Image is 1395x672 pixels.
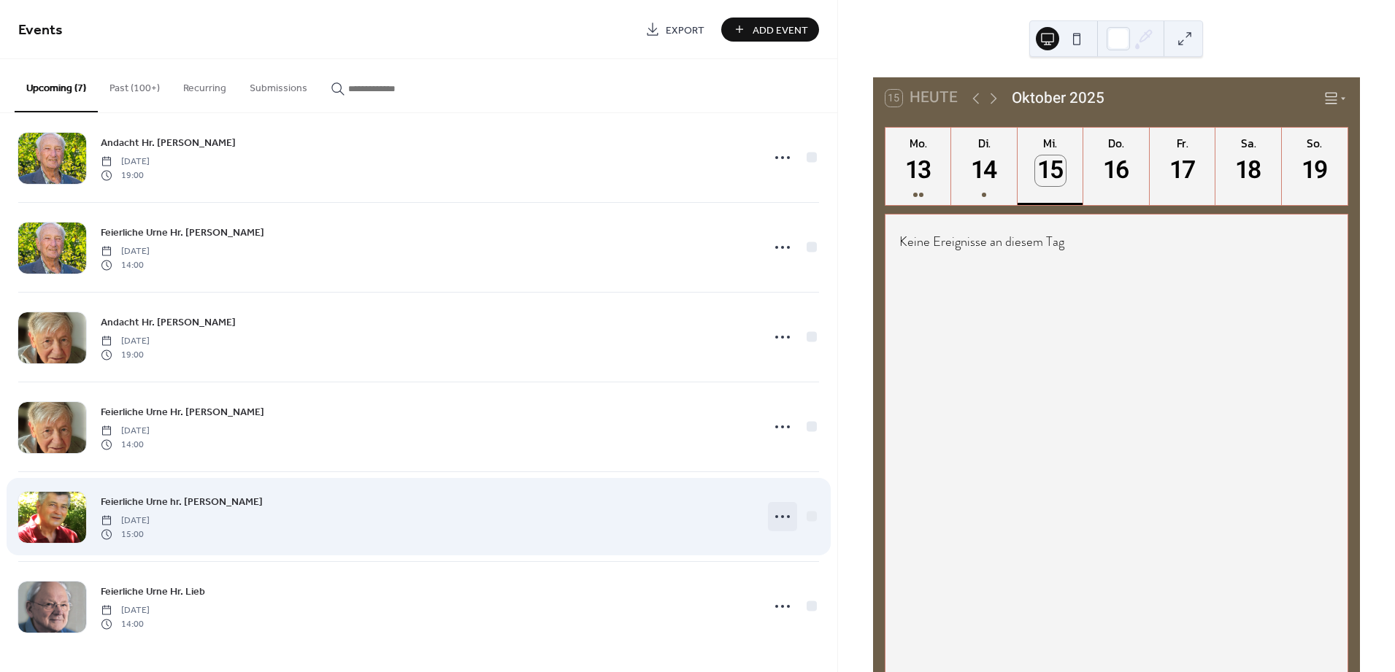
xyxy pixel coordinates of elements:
[1088,135,1145,152] div: Do.
[101,245,150,258] span: [DATE]
[101,493,263,510] a: Feierliche Urne hr. [PERSON_NAME]
[666,23,704,38] span: Export
[1286,135,1343,152] div: So.
[18,16,63,45] span: Events
[1022,135,1079,152] div: Mi.
[101,604,150,617] span: [DATE]
[1154,135,1211,152] div: Fr.
[888,222,1345,261] div: Keine Ereignisse an diesem Tag
[101,314,236,331] a: Andacht Hr. [PERSON_NAME]
[1035,155,1066,186] div: 15
[238,59,319,111] button: Submissions
[969,155,999,186] div: 14
[903,155,934,186] div: 13
[101,528,150,541] span: 15:00
[721,18,819,42] button: Add Event
[101,315,236,331] span: Andacht Hr. [PERSON_NAME]
[634,18,715,42] a: Export
[101,617,150,630] span: 14:00
[101,134,236,151] a: Andacht Hr. [PERSON_NAME]
[753,23,808,38] span: Add Event
[101,258,150,271] span: 14:00
[15,59,98,112] button: Upcoming (7)
[101,335,150,348] span: [DATE]
[98,59,172,111] button: Past (100+)
[101,514,150,528] span: [DATE]
[101,136,236,151] span: Andacht Hr. [PERSON_NAME]
[1167,155,1198,186] div: 17
[172,59,238,111] button: Recurring
[956,135,1012,152] div: Di.
[1233,155,1264,186] div: 18
[1150,128,1215,205] button: Fr.17
[1083,128,1149,205] button: Do.16
[101,224,264,241] a: Feierliche Urne Hr. [PERSON_NAME]
[101,403,264,420] a: Feierliche Urne Hr. [PERSON_NAME]
[101,348,150,361] span: 19:00
[1299,155,1330,186] div: 19
[101,438,150,451] span: 14:00
[101,405,264,420] span: Feierliche Urne Hr. [PERSON_NAME]
[885,128,951,205] button: Mo.13
[1220,135,1277,152] div: Sa.
[101,583,205,600] a: Feierliche Urne Hr. Lieb
[1012,87,1104,109] div: Oktober 2025
[101,155,150,169] span: [DATE]
[101,584,205,600] span: Feierliche Urne Hr. Lieb
[101,225,264,241] span: Feierliche Urne Hr. [PERSON_NAME]
[951,128,1017,205] button: Di.14
[1101,155,1131,186] div: 16
[101,425,150,438] span: [DATE]
[1018,128,1083,205] button: Mi.15
[1282,128,1348,205] button: So.19
[101,169,150,182] span: 19:00
[101,495,263,510] span: Feierliche Urne hr. [PERSON_NAME]
[1215,128,1281,205] button: Sa.18
[890,135,947,152] div: Mo.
